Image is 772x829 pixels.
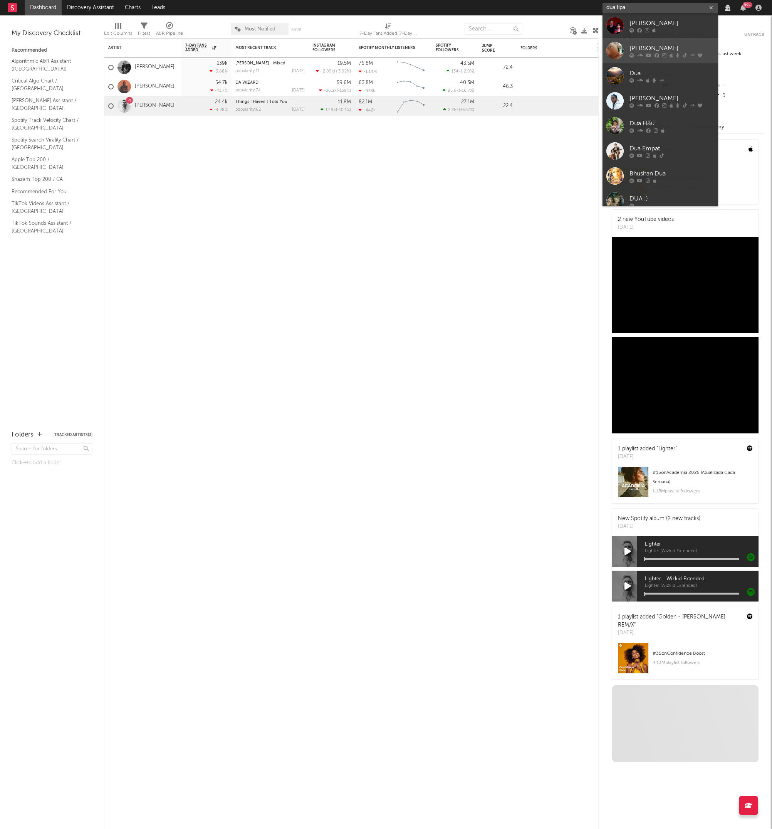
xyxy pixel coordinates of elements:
[12,96,85,112] a: [PERSON_NAME] Assistant / [GEOGRAPHIC_DATA]
[292,88,305,93] div: [DATE]
[235,100,305,104] div: Things I Haven’t Told You
[436,43,463,52] div: Spotify Followers
[135,83,175,90] a: [PERSON_NAME]
[54,433,92,437] button: Tracked Artists(3)
[12,187,85,196] a: Recommended For You
[108,45,166,50] div: Artist
[520,46,578,51] div: Folders
[653,468,753,487] div: # 15 on Academia 2025 (Atualizada Cada Semana)
[210,88,228,93] div: -41.7 %
[618,515,700,523] div: New Spotify album (2 new tracks)
[359,88,375,93] div: -933k
[12,199,85,215] a: TikTok Videos Assistant / [GEOGRAPHIC_DATA]
[602,163,718,189] a: Bhushan Dua
[12,57,85,73] a: Algorithmic A&R Assistant ([GEOGRAPHIC_DATA])
[245,27,275,32] span: Most Notified
[12,175,85,184] a: Shazam Top 200 / CA
[359,99,372,104] div: 82.1M
[393,58,428,77] svg: Chart title
[138,29,150,38] div: Filters
[316,69,351,74] div: ( )
[359,69,377,74] div: -1.14M
[482,44,501,53] div: Jump Score
[618,224,674,231] div: [DATE]
[618,445,677,453] div: 1 playlist added
[235,61,305,66] div: Luther - Mixed
[291,28,301,32] button: Save
[321,69,334,74] span: -2.89k
[235,81,258,85] a: DA WIZARD
[645,549,759,554] span: Lighter (Wizkid Extended)
[602,63,718,88] a: Dua
[612,467,759,503] a: #15onAcademia 2025 (Atualizada Cada Semana)1.18Mplaylist followers
[618,453,677,461] div: [DATE]
[653,487,753,496] div: 1.18M playlist followers
[138,19,150,42] div: Filters
[359,45,416,50] div: Spotify Monthly Listeners
[743,2,752,8] div: 99 +
[482,63,513,72] div: 72.4
[713,81,764,91] div: --
[12,219,85,235] a: TikTok Sounds Assistant / [GEOGRAPHIC_DATA]
[338,99,351,104] div: 11.8M
[653,649,753,658] div: # 35 on Confidence Boost
[215,80,228,85] div: 54.7k
[12,77,85,93] a: Critical Algo Chart / [GEOGRAPHIC_DATA]
[12,116,85,132] a: Spotify Track Velocity Chart / [GEOGRAPHIC_DATA]
[618,614,725,628] a: "Golden - [PERSON_NAME] REM/X"
[448,89,459,93] span: 85.6k
[292,69,305,73] div: [DATE]
[292,108,305,112] div: [DATE]
[460,108,473,112] span: +537 %
[465,23,522,35] input: Search...
[629,19,714,28] div: [PERSON_NAME]
[629,144,714,153] div: Dua Empat
[602,138,718,163] a: Dua Empat
[217,61,228,66] div: 139k
[359,108,376,113] div: -442k
[645,575,759,584] span: Lighter - Wizkid Extended
[12,443,92,455] input: Search for folders...
[12,29,92,38] div: My Discovery Checklist
[12,136,85,152] a: Spotify Search Virality Chart / [GEOGRAPHIC_DATA]
[337,108,350,112] span: -10.1 %
[359,61,373,66] div: 76.8M
[629,119,714,128] div: Dưa Hấu
[393,77,428,96] svg: Chart title
[335,69,350,74] span: +3.92 %
[359,19,417,42] div: 7-Day Fans Added (7-Day Fans Added)
[235,88,261,93] div: popularity: 74
[338,89,350,93] span: -159 %
[156,19,183,42] div: A&R Pipeline
[312,43,339,52] div: Instagram Followers
[446,69,474,74] div: ( )
[235,45,293,50] div: Most Recent Track
[597,43,624,52] span: Weekly US Streams
[104,29,132,38] div: Edit Columns
[482,101,513,111] div: 22.4
[629,194,714,203] div: DUA :)
[443,107,474,112] div: ( )
[185,43,210,52] span: 7-Day Fans Added
[337,80,351,85] div: 59.6M
[602,13,718,38] a: [PERSON_NAME]
[326,108,336,112] span: 12.9k
[448,108,459,112] span: 2.26k
[324,89,337,93] span: -36.2k
[612,643,759,679] a: #35onConfidence Boost4.13Mplaylist followers
[618,613,741,629] div: 1 playlist added
[319,88,351,93] div: ( )
[12,458,92,468] div: Click to add a folder.
[215,99,228,104] div: 24.4k
[235,61,285,66] a: [PERSON_NAME] - Mixed
[235,108,261,112] div: popularity: 62
[629,44,714,53] div: [PERSON_NAME]
[337,61,351,66] div: 19.5M
[629,169,714,178] div: Bhushan Dua
[482,82,513,91] div: 46.3
[156,29,183,38] div: A&R Pipeline
[321,107,351,112] div: ( )
[12,155,85,171] a: Apple Top 200 / [GEOGRAPHIC_DATA]
[744,31,764,39] button: Untrack
[460,61,474,66] div: 43.5M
